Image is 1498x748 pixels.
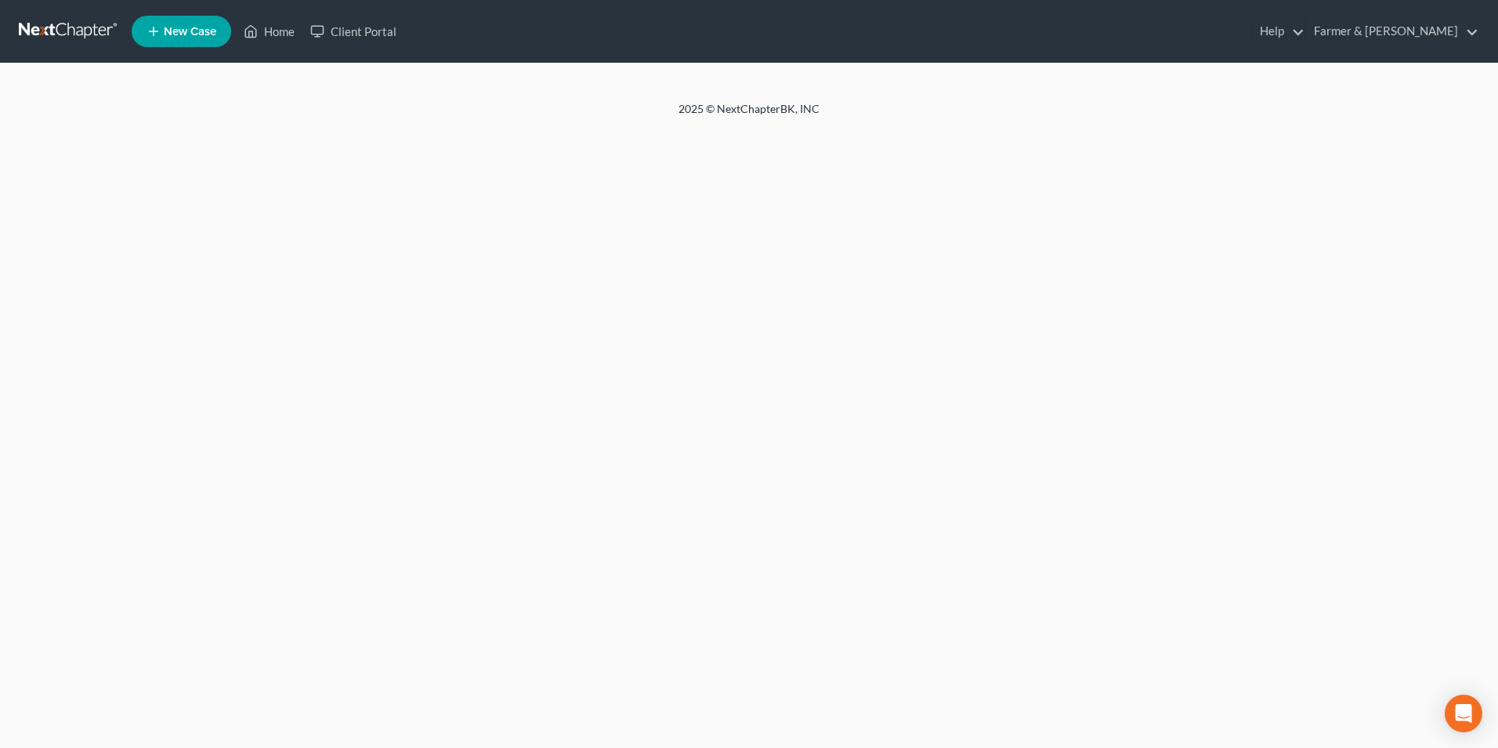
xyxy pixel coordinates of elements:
new-legal-case-button: New Case [132,16,231,47]
a: Client Portal [302,17,404,45]
div: 2025 © NextChapterBK, INC [302,101,1196,129]
a: Home [236,17,302,45]
a: Help [1252,17,1304,45]
div: Open Intercom Messenger [1445,695,1482,732]
a: Farmer & [PERSON_NAME] [1306,17,1478,45]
